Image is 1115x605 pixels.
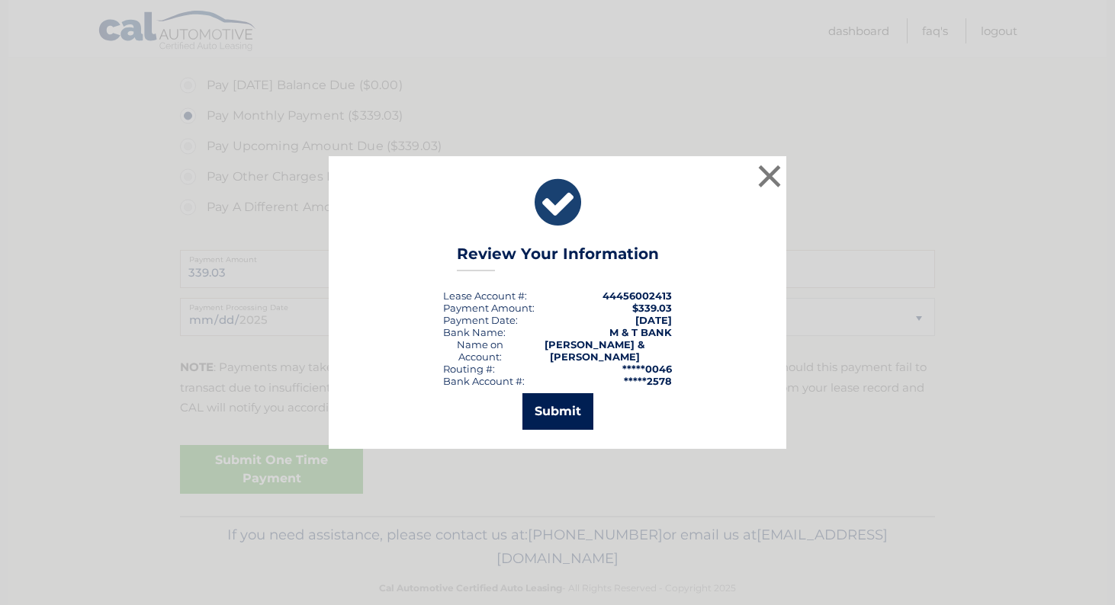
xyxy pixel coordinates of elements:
[545,338,644,363] strong: [PERSON_NAME] & [PERSON_NAME]
[443,375,525,387] div: Bank Account #:
[632,302,672,314] span: $339.03
[522,393,593,430] button: Submit
[457,245,659,271] h3: Review Your Information
[443,326,506,338] div: Bank Name:
[635,314,672,326] span: [DATE]
[443,314,516,326] span: Payment Date
[443,314,518,326] div: :
[754,161,785,191] button: ×
[443,290,527,302] div: Lease Account #:
[609,326,672,338] strong: M & T BANK
[443,363,495,375] div: Routing #:
[443,302,535,314] div: Payment Amount:
[602,290,672,302] strong: 44456002413
[443,338,517,363] div: Name on Account:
